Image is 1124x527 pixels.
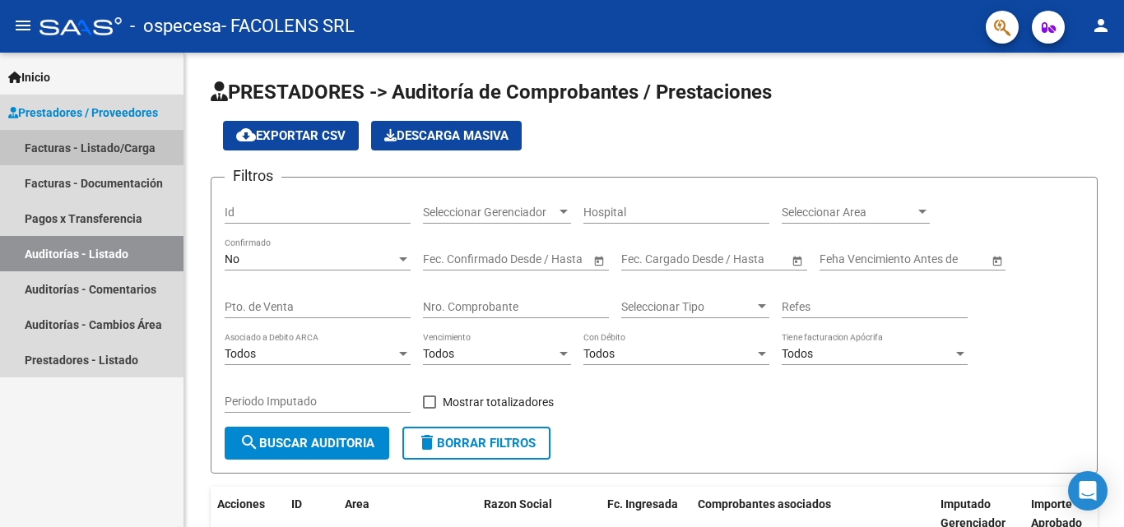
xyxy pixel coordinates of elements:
span: Inicio [8,68,50,86]
span: Todos [583,347,615,360]
button: Open calendar [988,252,1006,269]
span: Acciones [217,497,265,511]
span: - FACOLENS SRL [221,8,355,44]
span: - ospecesa [130,8,221,44]
span: Todos [423,347,454,360]
input: Fecha fin [695,252,776,266]
span: Fc. Ingresada [607,497,678,511]
mat-icon: cloud_download [236,125,256,145]
span: Mostrar totalizadores [443,392,554,412]
mat-icon: delete [417,432,437,452]
span: Seleccionar Tipo [621,300,755,314]
button: Open calendar [788,252,806,269]
div: Open Intercom Messenger [1068,471,1108,511]
mat-icon: menu [13,16,33,35]
span: Comprobantes asociados [698,497,831,511]
button: Buscar Auditoria [225,427,389,460]
span: Seleccionar Gerenciador [423,206,556,220]
span: ID [291,497,302,511]
mat-icon: person [1091,16,1111,35]
span: Razon Social [484,497,552,511]
span: Seleccionar Area [782,206,915,220]
h3: Filtros [225,164,281,187]
button: Descarga Masiva [371,121,522,150]
span: Todos [225,347,256,360]
span: Descarga Masiva [384,128,509,143]
input: Fecha fin [497,252,578,266]
button: Borrar Filtros [402,427,550,460]
span: PRESTADORES -> Auditoría de Comprobantes / Prestaciones [211,81,772,104]
mat-icon: search [239,432,259,452]
span: Todos [782,347,813,360]
span: Exportar CSV [236,128,346,143]
span: No [225,252,239,266]
span: Prestadores / Proveedores [8,104,158,122]
app-download-masive: Descarga masiva de comprobantes (adjuntos) [371,121,522,150]
button: Open calendar [590,252,607,269]
span: Buscar Auditoria [239,436,374,451]
button: Exportar CSV [223,121,359,150]
span: Area [345,497,369,511]
span: Borrar Filtros [417,436,536,451]
input: Fecha inicio [621,252,681,266]
input: Fecha inicio [423,252,483,266]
